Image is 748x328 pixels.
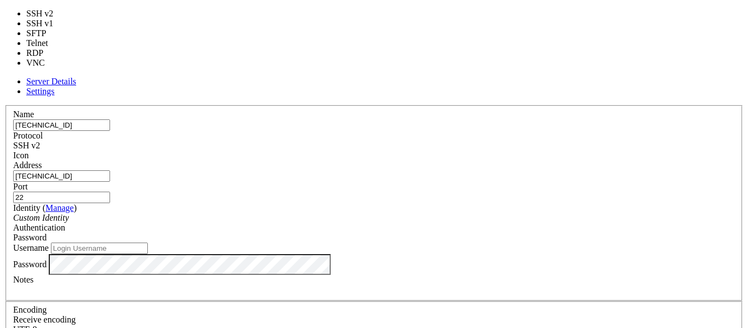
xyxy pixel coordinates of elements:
label: Username [13,243,49,252]
label: Set the expected encoding for data received from the host. If the encodings do not match, visual ... [13,315,76,324]
a: Server Details [26,77,76,86]
li: Telnet [26,38,64,48]
li: SSH v2 [26,9,64,19]
div: Password [13,233,735,243]
div: SSH v2 [13,141,735,151]
label: Authentication [13,223,65,232]
input: Login Username [51,243,148,254]
input: Server Name [13,119,110,131]
input: Host Name or IP [13,170,110,182]
label: Protocol [13,131,43,140]
li: VNC [26,58,64,68]
li: SSH v1 [26,19,64,28]
span: Password [13,233,47,242]
div: Custom Identity [13,213,735,223]
a: Settings [26,87,55,96]
label: Port [13,182,28,191]
a: Manage [45,203,74,212]
label: Encoding [13,305,47,314]
span: ( ) [43,203,77,212]
input: Port Number [13,192,110,203]
label: Address [13,160,42,170]
i: Custom Identity [13,213,69,222]
label: Identity [13,203,77,212]
li: SFTP [26,28,64,38]
li: RDP [26,48,64,58]
label: Password [13,259,47,268]
label: Notes [13,275,33,284]
label: Icon [13,151,28,160]
label: Name [13,110,34,119]
span: SSH v2 [13,141,40,150]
